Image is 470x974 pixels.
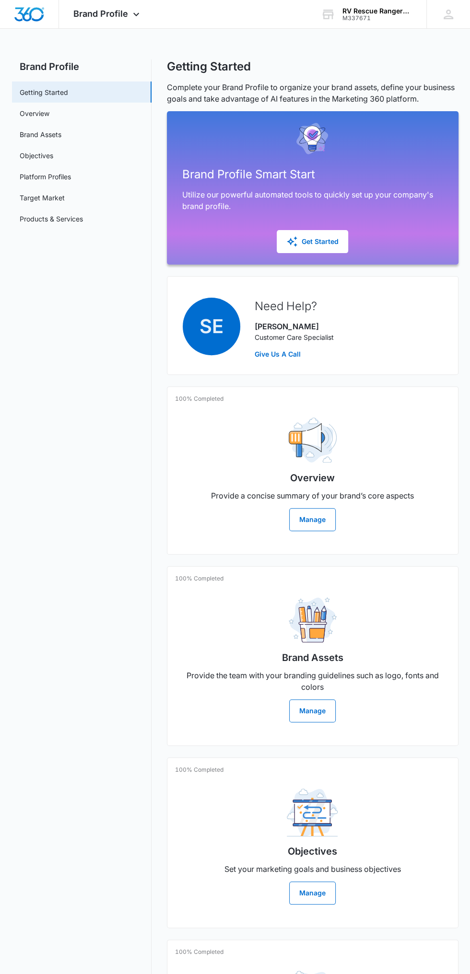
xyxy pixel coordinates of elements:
[175,948,223,956] p: 100% Completed
[20,214,83,224] a: Products & Services
[342,15,412,22] div: account id
[183,298,240,355] span: SE
[182,166,439,183] h2: Brand Profile Smart Start
[255,332,334,342] p: Customer Care Specialist
[182,189,439,212] p: Utilize our powerful automated tools to quickly set up your company's brand profile.
[167,757,458,928] a: 100% CompletedObjectivesSet your marketing goals and business objectivesManage
[175,765,223,774] p: 100% Completed
[20,172,71,182] a: Platform Profiles
[255,349,334,359] a: Give Us A Call
[20,193,65,203] a: Target Market
[286,236,339,247] div: Get Started
[73,9,128,19] span: Brand Profile
[167,81,458,104] p: Complete your Brand Profile to organize your brand assets, define your business goals and take ad...
[175,574,223,583] p: 100% Completed
[20,87,68,97] a: Getting Started
[289,508,336,531] button: Manage
[289,699,336,722] button: Manage
[20,129,61,139] a: Brand Assets
[277,230,348,253] button: Get Started
[211,490,414,501] p: Provide a concise summary of your brand’s core aspects
[12,59,152,74] h2: Brand Profile
[255,321,334,332] p: [PERSON_NAME]
[175,394,223,403] p: 100% Completed
[167,566,458,746] a: 100% CompletedBrand AssetsProvide the team with your branding guidelines such as logo, fonts and ...
[342,7,412,15] div: account name
[20,151,53,161] a: Objectives
[255,298,334,315] h2: Need Help?
[224,863,401,875] p: Set your marketing goals and business objectives
[20,108,49,118] a: Overview
[288,844,337,858] h2: Objectives
[167,59,251,74] h1: Getting Started
[175,670,450,693] p: Provide the team with your branding guidelines such as logo, fonts and colors
[167,386,458,555] a: 100% CompletedOverviewProvide a concise summary of your brand’s core aspectsManage
[290,471,335,485] h2: Overview
[282,650,343,665] h2: Brand Assets
[289,881,336,904] button: Manage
